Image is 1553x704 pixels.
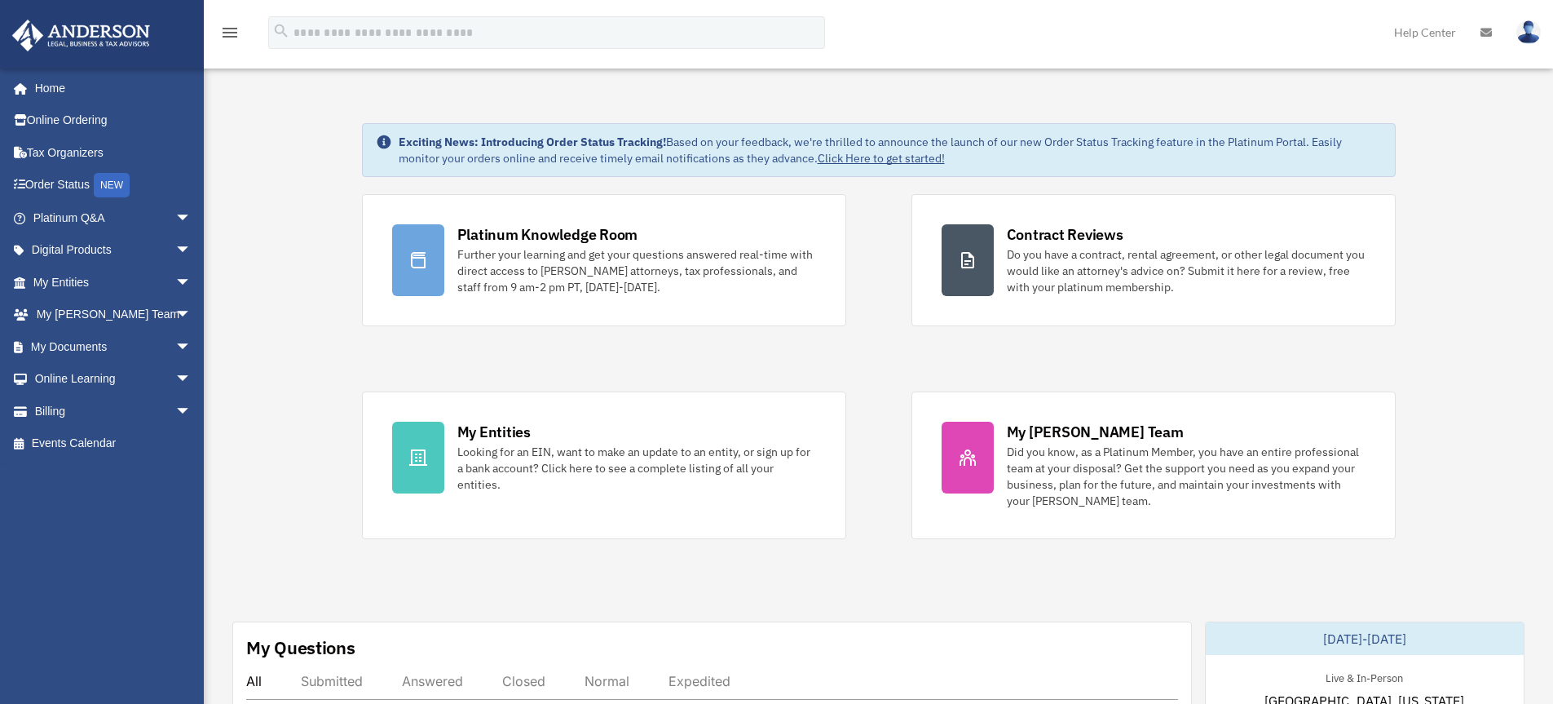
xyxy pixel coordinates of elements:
div: [DATE]-[DATE] [1206,622,1524,655]
a: My Entitiesarrow_drop_down [11,266,216,299]
img: User Pic [1516,20,1541,44]
div: Submitted [301,673,363,689]
i: menu [220,23,240,42]
i: search [272,22,290,40]
strong: Exciting News: Introducing Order Status Tracking! [399,135,666,149]
a: Online Ordering [11,104,216,137]
div: Further your learning and get your questions answered real-time with direct access to [PERSON_NAM... [457,246,816,295]
a: Digital Productsarrow_drop_down [11,234,216,267]
a: Events Calendar [11,427,216,460]
div: My Questions [246,635,355,660]
div: Do you have a contract, rental agreement, or other legal document you would like an attorney's ad... [1007,246,1365,295]
div: Contract Reviews [1007,224,1123,245]
span: arrow_drop_down [175,234,208,268]
a: My [PERSON_NAME] Teamarrow_drop_down [11,299,216,331]
div: Normal [585,673,629,689]
span: arrow_drop_down [175,201,208,235]
div: My [PERSON_NAME] Team [1007,422,1184,442]
div: Expedited [668,673,730,689]
a: Platinum Q&Aarrow_drop_down [11,201,216,234]
a: Click Here to get started! [818,151,945,166]
a: Contract Reviews Do you have a contract, rental agreement, or other legal document you would like... [911,194,1396,326]
div: Live & In-Person [1313,668,1416,685]
a: Tax Organizers [11,136,216,169]
div: NEW [94,173,130,197]
span: arrow_drop_down [175,395,208,428]
span: arrow_drop_down [175,299,208,332]
div: Based on your feedback, we're thrilled to announce the launch of our new Order Status Tracking fe... [399,134,1382,166]
div: All [246,673,262,689]
span: arrow_drop_down [175,330,208,364]
a: Billingarrow_drop_down [11,395,216,427]
div: Closed [502,673,545,689]
a: Platinum Knowledge Room Further your learning and get your questions answered real-time with dire... [362,194,846,326]
div: Did you know, as a Platinum Member, you have an entire professional team at your disposal? Get th... [1007,444,1365,509]
div: My Entities [457,422,531,442]
a: My Entities Looking for an EIN, want to make an update to an entity, or sign up for a bank accoun... [362,392,846,539]
a: Home [11,72,208,104]
span: arrow_drop_down [175,363,208,396]
a: My [PERSON_NAME] Team Did you know, as a Platinum Member, you have an entire professional team at... [911,392,1396,539]
a: Order StatusNEW [11,169,216,202]
a: My Documentsarrow_drop_down [11,330,216,363]
div: Answered [402,673,463,689]
a: Online Learningarrow_drop_down [11,363,216,396]
span: arrow_drop_down [175,266,208,299]
div: Platinum Knowledge Room [457,224,638,245]
a: menu [220,29,240,42]
img: Anderson Advisors Platinum Portal [7,20,155,51]
div: Looking for an EIN, want to make an update to an entity, or sign up for a bank account? Click her... [457,444,816,493]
